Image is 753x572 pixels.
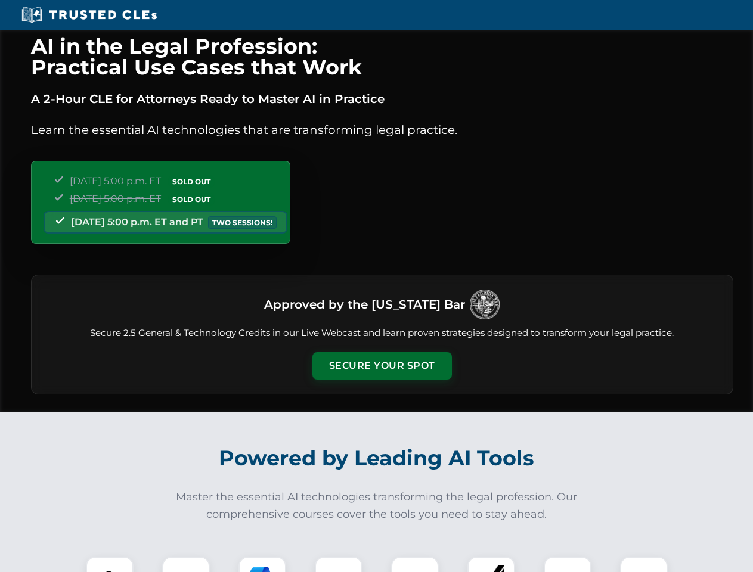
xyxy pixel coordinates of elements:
span: [DATE] 5:00 p.m. ET [70,175,161,186]
img: Logo [470,290,500,319]
img: Trusted CLEs [18,6,160,24]
h3: Approved by the [US_STATE] Bar [264,294,465,315]
span: [DATE] 5:00 p.m. ET [70,193,161,204]
p: Master the essential AI technologies transforming the legal profession. Our comprehensive courses... [168,489,585,523]
button: Secure Your Spot [312,352,452,380]
p: A 2-Hour CLE for Attorneys Ready to Master AI in Practice [31,89,733,108]
h2: Powered by Leading AI Tools [47,437,707,479]
h1: AI in the Legal Profession: Practical Use Cases that Work [31,36,733,77]
span: SOLD OUT [168,193,215,206]
p: Secure 2.5 General & Technology Credits in our Live Webcast and learn proven strategies designed ... [46,327,718,340]
span: SOLD OUT [168,175,215,188]
p: Learn the essential AI technologies that are transforming legal practice. [31,120,733,139]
